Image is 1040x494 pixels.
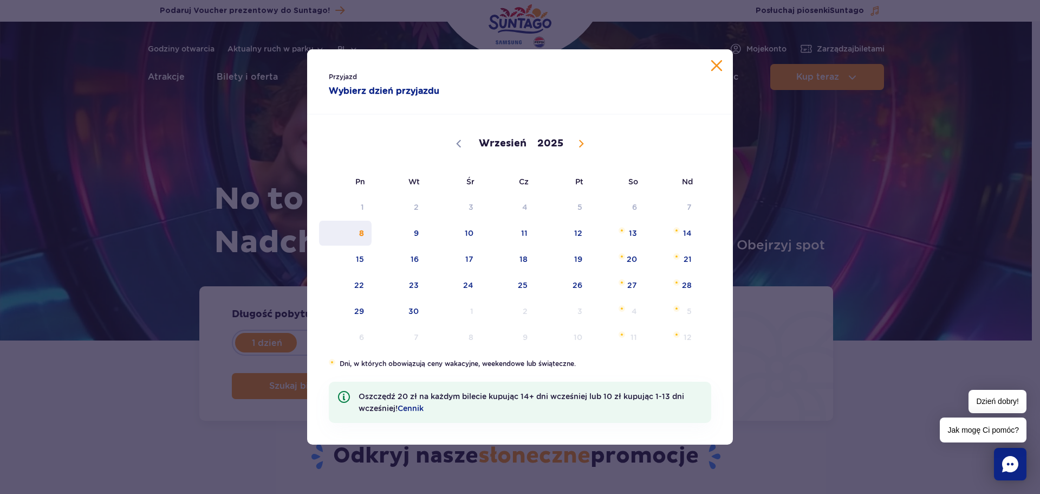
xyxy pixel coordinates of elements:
[591,299,646,324] span: Październik 4, 2025
[373,195,427,220] span: Wrzesień 2, 2025
[373,325,427,350] span: Październik 7, 2025
[427,325,482,350] span: Październik 8, 2025
[427,273,482,298] span: Wrzesień 24, 2025
[968,390,1026,413] span: Dzień dobry!
[646,169,700,194] span: Nd
[318,299,373,324] span: Wrzesień 29, 2025
[646,299,700,324] span: Październik 5, 2025
[482,221,537,246] span: Wrzesień 11, 2025
[373,221,427,246] span: Wrzesień 9, 2025
[711,60,722,71] button: Zamknij kalendarz
[398,404,424,413] a: Cennik
[591,325,646,350] span: Październik 11, 2025
[427,247,482,272] span: Wrzesień 17, 2025
[482,195,537,220] span: Wrzesień 4, 2025
[482,247,537,272] span: Wrzesień 18, 2025
[536,325,591,350] span: Październik 10, 2025
[536,273,591,298] span: Wrzesień 26, 2025
[536,247,591,272] span: Wrzesień 19, 2025
[427,221,482,246] span: Wrzesień 10, 2025
[427,169,482,194] span: Śr
[482,169,537,194] span: Cz
[318,325,373,350] span: Październik 6, 2025
[591,247,646,272] span: Wrzesień 20, 2025
[646,195,700,220] span: Wrzesień 7, 2025
[329,72,498,82] span: Przyjazd
[591,169,646,194] span: So
[318,195,373,220] span: Wrzesień 1, 2025
[427,195,482,220] span: Wrzesień 3, 2025
[318,247,373,272] span: Wrzesień 15, 2025
[536,195,591,220] span: Wrzesień 5, 2025
[482,273,537,298] span: Wrzesień 25, 2025
[536,221,591,246] span: Wrzesień 12, 2025
[591,221,646,246] span: Wrzesień 13, 2025
[373,299,427,324] span: Wrzesień 30, 2025
[318,169,373,194] span: Pn
[318,221,373,246] span: Wrzesień 8, 2025
[329,85,498,98] strong: Wybierz dzień przyjazdu
[646,247,700,272] span: Wrzesień 21, 2025
[646,273,700,298] span: Wrzesień 28, 2025
[373,273,427,298] span: Wrzesień 23, 2025
[536,299,591,324] span: Październik 3, 2025
[940,418,1026,442] span: Jak mogę Ci pomóc?
[646,221,700,246] span: Wrzesień 14, 2025
[482,299,537,324] span: Październik 2, 2025
[329,359,711,369] li: Dni, w których obowiązują ceny wakacyjne, weekendowe lub świąteczne.
[994,448,1026,480] div: Chat
[329,382,711,423] li: Oszczędź 20 zł na każdym bilecie kupując 14+ dni wcześniej lub 10 zł kupując 1-13 dni wcześniej!
[427,299,482,324] span: Październik 1, 2025
[646,325,700,350] span: Październik 12, 2025
[482,325,537,350] span: Październik 9, 2025
[318,273,373,298] span: Wrzesień 22, 2025
[373,169,427,194] span: Wt
[536,169,591,194] span: Pt
[373,247,427,272] span: Wrzesień 16, 2025
[591,195,646,220] span: Wrzesień 6, 2025
[591,273,646,298] span: Wrzesień 27, 2025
